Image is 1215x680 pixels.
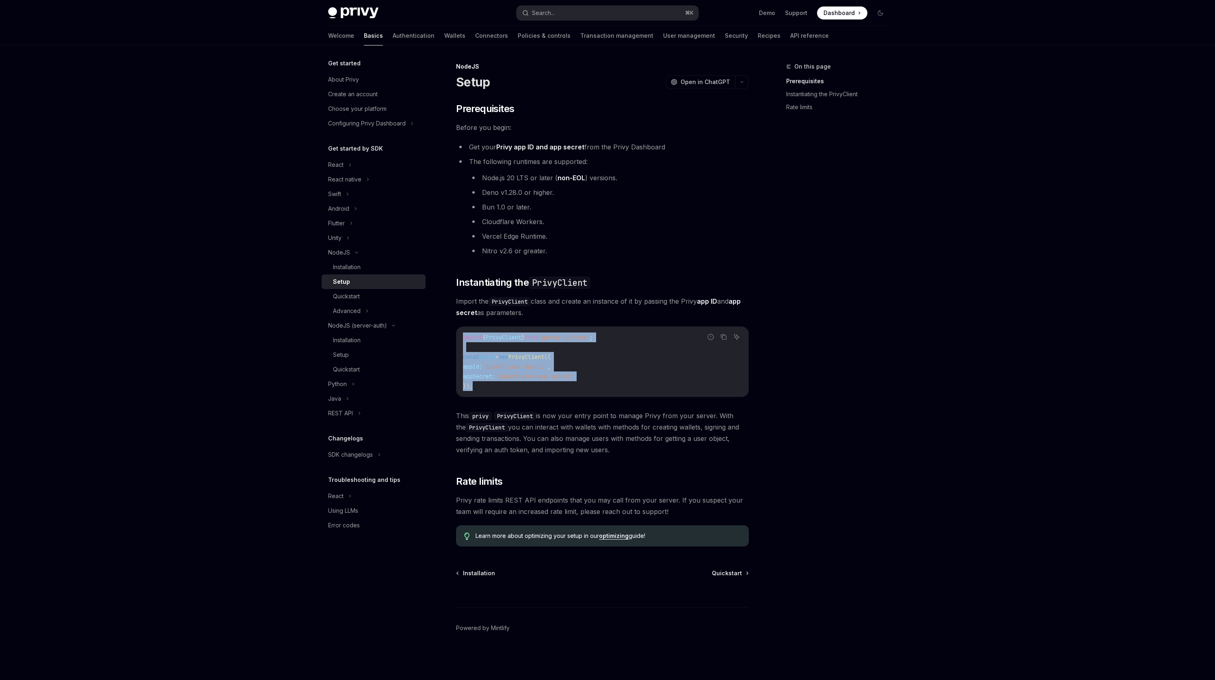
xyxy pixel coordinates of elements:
code: PrivyClient [529,276,590,289]
div: Unity [328,233,342,243]
div: Installation [333,262,361,272]
button: React [322,158,426,172]
a: User management [663,26,715,45]
button: Report incorrect code [705,332,716,342]
div: NodeJS (server-auth) [328,321,387,330]
span: = [495,353,499,361]
a: Powered by Mintlify [456,624,510,632]
a: Create an account [322,87,426,101]
span: Installation [463,569,495,577]
div: React [328,491,344,501]
h5: Get started [328,58,361,68]
div: Setup [333,277,350,287]
div: Java [328,394,341,404]
div: REST API [328,408,353,418]
div: Quickstart [333,365,360,374]
span: ({ [544,353,551,361]
a: Prerequisites [786,75,893,88]
button: Flutter [322,216,426,231]
span: Open in ChatGPT [681,78,730,86]
li: Deno v1.28.0 or higher. [469,187,749,198]
button: Advanced [322,304,426,318]
span: appSecret: [463,373,495,380]
a: About Privy [322,72,426,87]
a: Quickstart [322,289,426,304]
button: Configuring Privy Dashboard [322,116,426,131]
span: PrivyClient [486,334,521,341]
span: Prerequisites [456,102,514,115]
span: Instantiating the [456,276,590,289]
a: Recipes [758,26,780,45]
a: Connectors [475,26,508,45]
a: Installation [457,569,495,577]
button: Search...⌘K [517,6,698,20]
button: Swift [322,187,426,201]
span: Before you begin: [456,122,749,133]
a: non-EOL [558,174,585,182]
img: dark logo [328,7,378,19]
code: PrivyClient [466,423,508,432]
a: Setup [322,348,426,362]
li: The following runtimes are supported: [456,156,749,257]
h5: Changelogs [328,434,363,443]
div: Search... [532,8,555,18]
a: Security [725,26,748,45]
span: Dashboard [824,9,855,17]
a: Using LLMs [322,503,426,518]
a: Dashboard [817,6,867,19]
div: NodeJS [456,63,749,71]
a: Support [785,9,807,17]
span: Learn more about optimizing your setup in our guide! [476,532,741,540]
div: SDK changelogs [328,450,373,460]
div: Setup [333,350,349,360]
span: Import the class and create an instance of it by passing the Privy and as parameters. [456,296,749,318]
button: NodeJS [322,245,426,260]
a: Policies & controls [518,26,571,45]
button: Android [322,201,426,216]
a: Welcome [328,26,354,45]
a: optimizing [599,532,629,540]
strong: app ID [697,297,717,305]
div: Advanced [333,306,361,316]
a: Error codes [322,518,426,533]
span: On this page [794,62,831,71]
span: from [525,334,538,341]
span: , [547,363,551,370]
a: Setup [322,274,426,289]
li: Cloudflare Workers. [469,216,749,227]
li: Node.js 20 LTS or later ( ) versions. [469,172,749,183]
span: PrivyClient [508,353,544,361]
a: Demo [759,9,775,17]
div: Using LLMs [328,506,358,516]
span: const [463,353,479,361]
a: Quickstart [712,569,748,577]
code: privy [469,412,492,421]
button: SDK changelogs [322,447,426,462]
button: React [322,489,426,503]
div: Error codes [328,520,360,530]
a: Privy app ID and app secret [496,143,584,151]
button: Ask AI [731,332,742,342]
div: Create an account [328,89,378,99]
a: Basics [364,26,383,45]
div: Android [328,204,349,214]
span: Rate limits [456,475,502,488]
div: React [328,160,344,170]
span: 'insert-your-app-id' [482,363,547,370]
svg: Tip [464,533,470,540]
a: Installation [322,333,426,348]
span: Quickstart [712,569,742,577]
span: } [521,334,525,341]
span: { [482,334,486,341]
li: Get your from the Privy Dashboard [456,141,749,153]
button: NodeJS (server-auth) [322,318,426,333]
a: API reference [790,26,829,45]
span: Privy rate limits REST API endpoints that you may call from your server. If you suspect your team... [456,494,749,517]
div: React native [328,175,361,184]
span: ⌘ K [685,10,694,16]
button: Toggle dark mode [874,6,887,19]
span: '@privy-io/node' [538,334,590,341]
li: Bun 1.0 or later. [469,201,749,213]
h1: Setup [456,75,490,89]
h5: Troubleshooting and tips [328,475,400,485]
